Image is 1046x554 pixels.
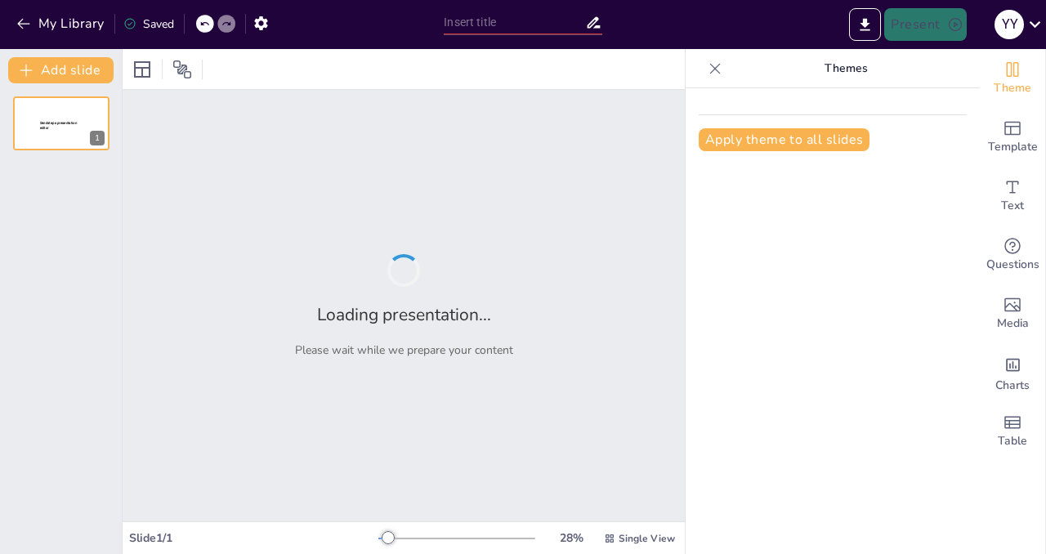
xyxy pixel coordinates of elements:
[980,284,1045,343] div: Add images, graphics, shapes or video
[980,108,1045,167] div: Add ready made slides
[12,11,111,37] button: My Library
[619,532,675,545] span: Single View
[90,131,105,145] div: 1
[317,303,491,326] h2: Loading presentation...
[849,8,881,41] button: Export to PowerPoint
[995,10,1024,39] div: Y Y
[13,96,110,150] div: 1
[997,315,1029,333] span: Media
[980,226,1045,284] div: Get real-time input from your audience
[129,530,378,546] div: Slide 1 / 1
[172,60,192,79] span: Position
[8,57,114,83] button: Add slide
[552,530,591,546] div: 28 %
[295,342,513,358] p: Please wait while we prepare your content
[884,8,966,41] button: Present
[995,377,1030,395] span: Charts
[123,16,174,32] div: Saved
[1001,197,1024,215] span: Text
[129,56,155,83] div: Layout
[728,49,963,88] p: Themes
[986,256,1039,274] span: Questions
[995,8,1024,41] button: Y Y
[994,79,1031,97] span: Theme
[444,11,584,34] input: Insert title
[980,402,1045,461] div: Add a table
[980,167,1045,226] div: Add text boxes
[998,432,1027,450] span: Table
[980,49,1045,108] div: Change the overall theme
[988,138,1038,156] span: Template
[699,128,869,151] button: Apply theme to all slides
[40,121,77,130] span: Sendsteps presentation editor
[980,343,1045,402] div: Add charts and graphs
